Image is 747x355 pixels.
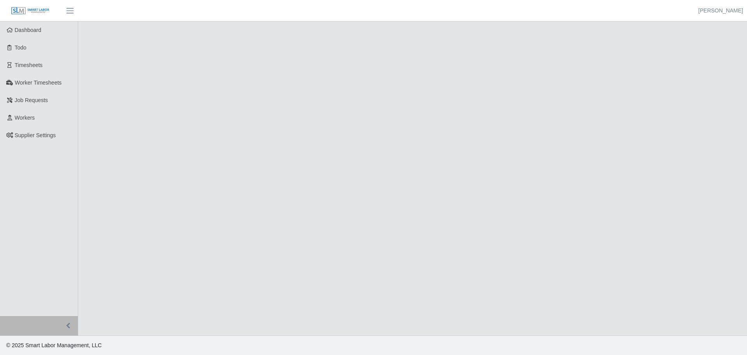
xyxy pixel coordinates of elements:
[15,79,61,86] span: Worker Timesheets
[15,62,43,68] span: Timesheets
[15,44,26,51] span: Todo
[15,97,48,103] span: Job Requests
[6,342,102,348] span: © 2025 Smart Labor Management, LLC
[15,132,56,138] span: Supplier Settings
[15,27,42,33] span: Dashboard
[698,7,743,15] a: [PERSON_NAME]
[15,115,35,121] span: Workers
[11,7,50,15] img: SLM Logo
